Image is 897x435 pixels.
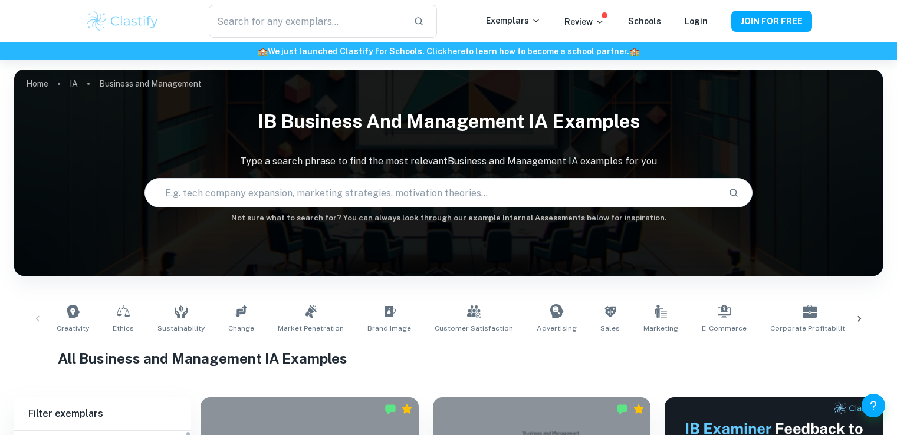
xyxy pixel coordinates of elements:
span: Marketing [643,323,678,334]
button: JOIN FOR FREE [731,11,812,32]
div: Premium [633,403,645,415]
span: Brand Image [367,323,411,334]
img: Clastify logo [86,9,160,33]
p: Type a search phrase to find the most relevant Business and Management IA examples for you [14,154,883,169]
h1: IB Business and Management IA examples [14,103,883,140]
button: Help and Feedback [862,394,885,417]
h6: Filter exemplars [14,397,191,430]
span: Customer Satisfaction [435,323,513,334]
span: 🏫 [629,47,639,56]
a: here [447,47,465,56]
a: IA [70,75,78,92]
h6: We just launched Clastify for Schools. Click to learn how to become a school partner. [2,45,895,58]
h6: Not sure what to search for? You can always look through our example Internal Assessments below f... [14,212,883,224]
span: Advertising [537,323,577,334]
img: Marked [385,403,396,415]
a: Schools [628,17,661,26]
a: Home [26,75,48,92]
span: Ethics [113,323,134,334]
a: Login [685,17,708,26]
span: E-commerce [702,323,747,334]
span: Change [228,323,254,334]
span: Sales [600,323,620,334]
p: Exemplars [486,14,541,27]
input: E.g. tech company expansion, marketing strategies, motivation theories... [145,176,719,209]
span: 🏫 [258,47,268,56]
span: Corporate Profitability [770,323,849,334]
span: Creativity [57,323,89,334]
div: Premium [401,403,413,415]
button: Search [724,183,744,203]
span: Market Penetration [278,323,344,334]
p: Review [564,15,604,28]
input: Search for any exemplars... [209,5,403,38]
h1: All Business and Management IA Examples [58,348,840,369]
span: Sustainability [157,323,205,334]
p: Business and Management [99,77,202,90]
img: Marked [616,403,628,415]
